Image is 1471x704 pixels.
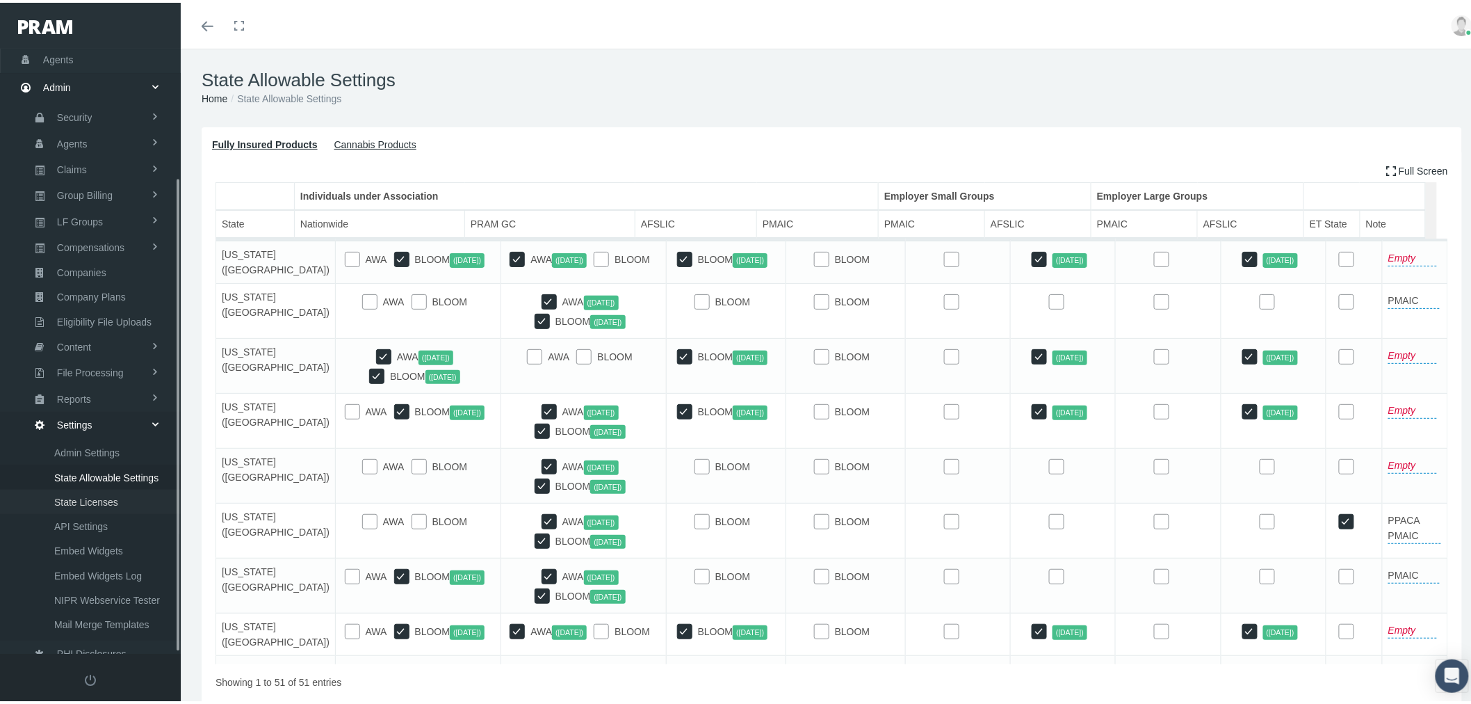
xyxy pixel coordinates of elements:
[1388,506,1441,541] label: PPACA PMAIC
[590,587,625,602] span: ([DATE])
[590,477,625,492] span: ([DATE])
[54,488,118,511] span: State Licenses
[828,511,891,527] label: BLOOM
[584,403,619,417] span: ([DATE])
[691,346,789,362] label: BLOOM
[1303,207,1360,235] th: ET State
[57,410,92,434] span: Settings
[635,207,757,235] th: AFSLIC
[294,180,878,208] th: Individuals under Association
[57,181,113,205] span: Group Billing
[216,281,336,336] td: [US_STATE] ([GEOGRAPHIC_DATA])
[216,556,336,611] td: [US_STATE] ([GEOGRAPHIC_DATA])
[425,511,489,527] label: BLOOM
[390,346,474,362] label: AWA
[691,249,789,265] label: BLOOM
[57,233,124,257] span: Compensations
[1091,180,1304,208] th: Employer Large Groups
[733,250,767,265] span: ([DATE])
[548,311,647,327] label: BLOOM
[450,568,485,582] span: ([DATE])
[608,621,671,637] label: BLOOM
[202,90,227,102] a: Home
[757,207,879,235] th: PMAIC
[828,346,891,362] label: BLOOM
[985,207,1091,235] th: AFSLIC
[1053,623,1087,637] span: ([DATE])
[1388,616,1437,636] label: Empty
[18,17,72,31] img: PRAM_20_x_78.png
[216,391,336,446] td: [US_STATE] ([GEOGRAPHIC_DATA])
[43,72,71,98] span: Admin
[548,531,647,547] label: BLOOM
[202,67,1462,88] h1: State Allowable Settings
[828,401,891,417] label: BLOOM
[425,456,489,472] label: BLOOM
[376,511,425,527] label: AWA
[57,639,127,663] span: PHI Disclosures
[691,401,789,417] label: BLOOM
[1388,287,1440,306] label: PMAIC
[408,401,506,417] label: BLOOM
[1263,250,1298,265] span: ([DATE])
[212,136,332,147] a: Fully Insured Products
[43,44,74,70] span: Agents
[733,623,767,637] span: ([DATE])
[584,458,619,472] span: ([DATE])
[828,291,891,307] label: BLOOM
[541,346,590,362] label: AWA
[708,566,772,582] label: BLOOM
[54,512,108,536] span: API Settings
[555,291,640,307] label: AWA
[334,136,416,147] a: Cannabis Products
[548,476,647,492] label: BLOOM
[294,207,464,235] th: Nationwide
[1388,397,1437,416] label: Empty
[383,366,481,382] label: BLOOM
[828,249,891,264] label: BLOOM
[552,250,587,265] span: ([DATE])
[1263,348,1298,362] span: ([DATE])
[216,207,295,235] th: State
[828,456,891,472] label: BLOOM
[54,586,160,609] span: NIPR Webservice Tester
[548,421,647,437] label: BLOOM
[1198,207,1304,235] th: AFSLIC
[57,358,124,382] span: File Processing
[1263,623,1298,637] span: ([DATE])
[57,282,126,306] span: Company Plans
[523,249,608,265] label: AWA
[555,456,640,472] label: AWA
[708,511,772,527] label: BLOOM
[590,346,653,362] label: BLOOM
[425,367,460,382] span: ([DATE])
[584,293,619,307] span: ([DATE])
[54,463,159,487] span: State Allowable Settings
[1388,244,1437,264] label: Empty
[227,88,341,104] li: State Allowable Settings
[408,621,506,637] label: BLOOM
[879,180,1091,208] th: Employer Small Groups
[555,566,640,582] label: AWA
[376,291,425,307] label: AWA
[57,385,91,408] span: Reports
[465,207,635,235] th: PRAM GC
[1399,163,1448,174] span: Full Screen
[408,249,506,265] label: BLOOM
[584,513,619,527] span: ([DATE])
[523,621,608,637] label: AWA
[57,155,87,179] span: Claims
[1388,451,1437,471] label: Empty
[879,207,985,235] th: PMAIC
[1360,207,1425,235] th: Note
[1053,348,1087,362] span: ([DATE])
[584,568,619,582] span: ([DATE])
[691,621,789,637] label: BLOOM
[57,129,88,153] span: Agents
[555,401,640,417] label: AWA
[1263,403,1298,417] span: ([DATE])
[1053,403,1087,417] span: ([DATE])
[608,249,671,264] label: BLOOM
[1388,561,1440,581] label: PMAIC
[450,250,485,265] span: ([DATE])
